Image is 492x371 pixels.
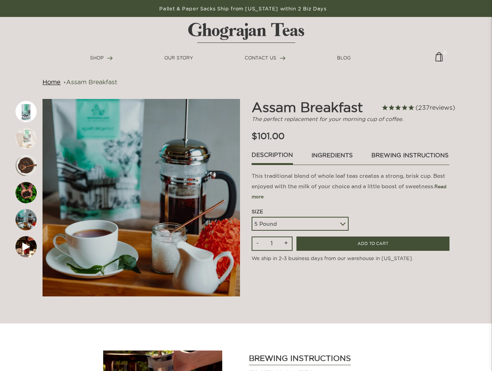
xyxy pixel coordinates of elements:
[15,182,37,203] img: First slide
[252,251,449,262] p: We ship in 2-3 business days from our warehouse in [US_STATE].
[164,54,193,61] a: OUR STORY
[435,52,443,67] a: 0
[66,78,117,85] a: Assam Breakfast
[252,171,449,202] p: This traditional blend of whole leaf teas creates a strong, brisk cup. Best enjoyed with the milk...
[245,54,286,61] a: CONTACT US
[265,237,278,249] input: Qty
[280,237,292,250] input: +
[252,151,293,165] a: Description
[435,52,443,67] img: cart-icon-matt.svg
[15,236,37,257] img: First slide
[430,104,453,111] span: reviews
[337,54,351,61] a: BLOG
[15,209,37,230] img: First slide
[245,55,276,60] span: CONTACT US
[280,56,286,60] img: forward-arrow.svg
[381,103,455,113] span: Rated 4.8 out of 5 stars
[43,99,240,296] img: First slide
[252,208,349,216] div: Size
[107,56,113,60] img: forward-arrow.svg
[252,237,263,250] input: -
[443,49,447,53] span: 0
[43,77,449,87] nav: breadcrumbs
[371,151,449,164] a: brewing instructions
[252,131,284,141] span: $101.00
[15,101,37,122] img: First slide
[311,151,353,164] a: ingredients
[90,55,104,60] span: SHOP
[188,23,304,43] img: logo-matt.svg
[415,104,455,111] span: 237 reviews
[249,354,351,365] h3: Brewing Instructions
[252,99,390,115] h2: Assam Breakfast
[90,54,113,61] a: SHOP
[15,128,37,149] img: First slide
[296,237,449,251] input: ADD TO CART
[252,115,449,123] p: The perfect replacement for your morning cup of coffee.
[43,78,60,85] a: Home
[15,155,37,176] img: First slide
